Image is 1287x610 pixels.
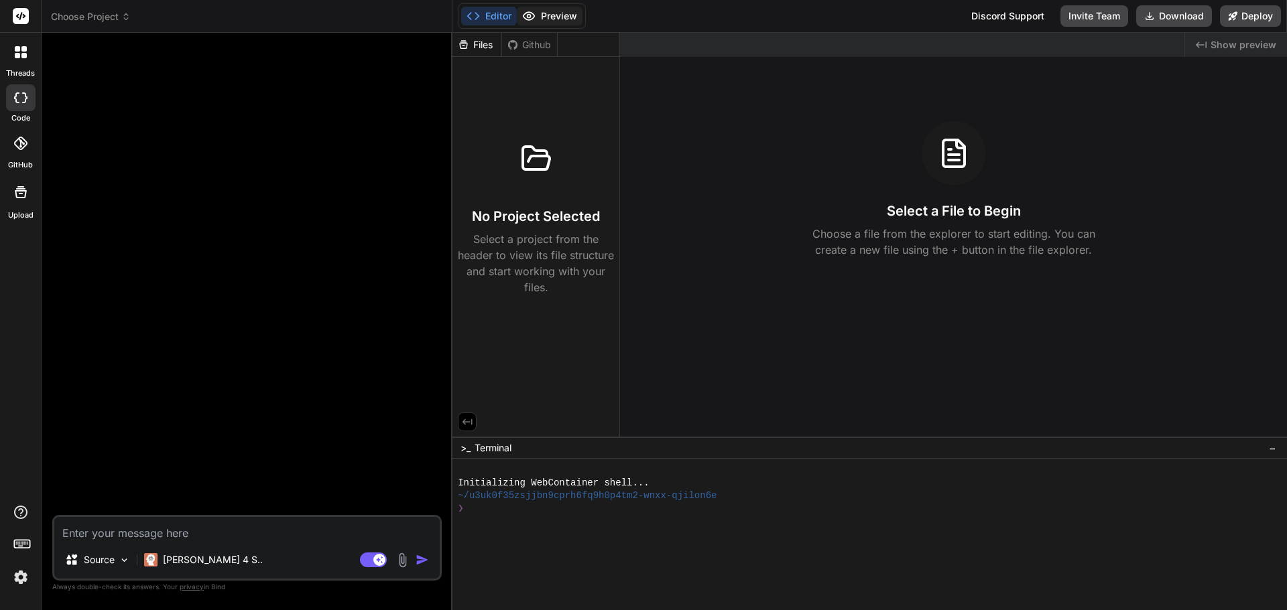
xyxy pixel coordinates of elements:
[119,554,130,566] img: Pick Models
[8,210,34,221] label: Upload
[502,38,557,52] div: Github
[163,553,263,566] p: [PERSON_NAME] 4 S..
[517,7,583,25] button: Preview
[51,10,131,23] span: Choose Project
[461,441,471,455] span: >_
[458,489,717,502] span: ~/u3uk0f35zsjjbn9cprh6fq9h0p4tm2-wnxx-qjilon6e
[458,231,614,295] p: Select a project from the header to view its file structure and start working with your files.
[6,68,35,79] label: threads
[9,566,32,589] img: settings
[11,112,30,124] label: code
[52,581,442,593] p: Always double-check its answers. Your in Bind
[1269,441,1276,455] span: −
[1220,5,1281,27] button: Deploy
[1211,38,1276,52] span: Show preview
[395,552,410,568] img: attachment
[887,202,1021,220] h3: Select a File to Begin
[963,5,1052,27] div: Discord Support
[1060,5,1128,27] button: Invite Team
[458,477,650,489] span: Initializing WebContainer shell...
[1136,5,1212,27] button: Download
[8,159,33,171] label: GitHub
[804,226,1104,258] p: Choose a file from the explorer to start editing. You can create a new file using the + button in...
[1266,437,1279,459] button: −
[461,7,517,25] button: Editor
[144,553,158,566] img: Claude 4 Sonnet
[472,207,600,226] h3: No Project Selected
[475,441,511,455] span: Terminal
[180,583,204,591] span: privacy
[452,38,501,52] div: Files
[416,553,429,566] img: icon
[458,502,465,515] span: ❯
[84,553,115,566] p: Source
